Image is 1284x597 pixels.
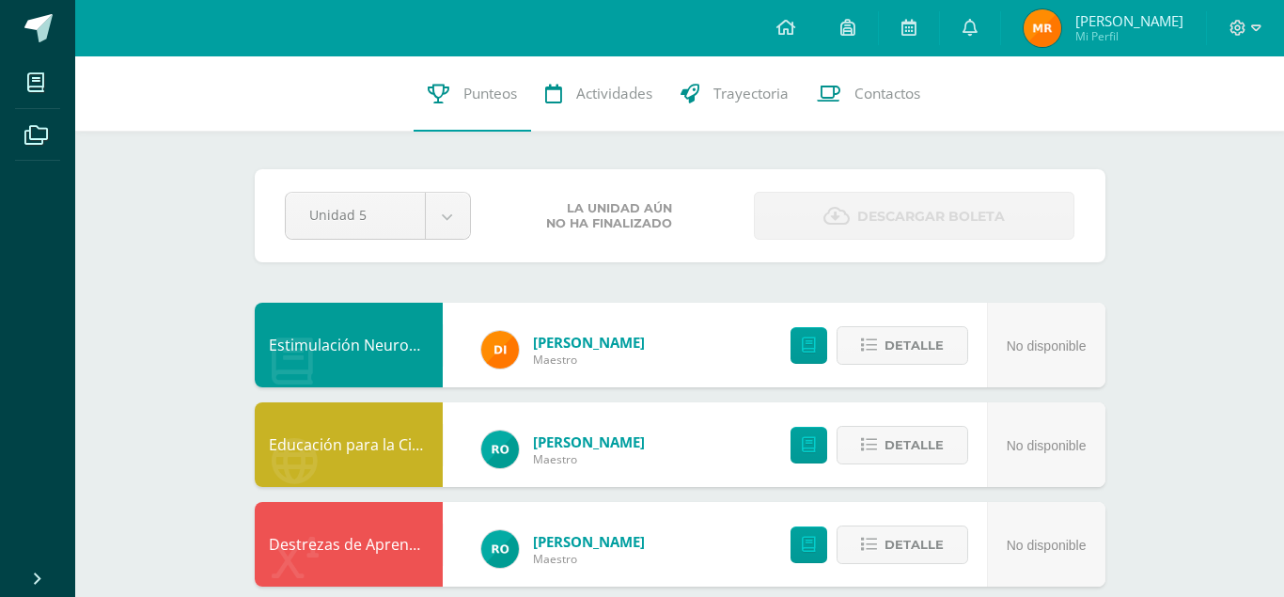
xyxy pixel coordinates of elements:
button: Detalle [837,326,968,365]
span: Unidad 5 [309,193,401,237]
span: La unidad aún no ha finalizado [546,201,672,231]
span: Detalle [885,328,944,363]
a: Actividades [531,56,666,132]
span: [PERSON_NAME] [533,432,645,451]
span: Contactos [854,84,920,103]
span: [PERSON_NAME] [1075,11,1183,30]
span: Maestro [533,352,645,368]
span: [PERSON_NAME] [533,333,645,352]
img: e250c93a6fbbca784c1aa0ddd48c3c59.png [1024,9,1061,47]
span: Maestro [533,551,645,567]
a: Punteos [414,56,531,132]
img: 9bc49c8aa64e3cfcfa9c5b0316c8db69.png [481,331,519,369]
div: Destrezas de Aprendizaje Matemática [255,502,443,587]
button: Detalle [837,526,968,564]
a: Trayectoria [666,56,803,132]
span: Punteos [463,84,517,103]
a: Contactos [803,56,934,132]
img: 4d6b5bf59db2c1896fe946f162be2088.png [481,530,519,568]
span: No disponible [1007,338,1087,353]
span: Detalle [885,527,944,562]
span: Actividades [576,84,652,103]
span: No disponible [1007,538,1087,553]
span: Descargar boleta [857,194,1005,240]
div: Educación para la Ciencia y la Ciudadanía [255,402,443,487]
span: Trayectoria [713,84,789,103]
div: Estimulación Neuromotora [255,303,443,387]
span: Mi Perfil [1075,28,1183,44]
span: Detalle [885,428,944,463]
span: No disponible [1007,438,1087,453]
span: Maestro [533,451,645,467]
img: 4d6b5bf59db2c1896fe946f162be2088.png [481,431,519,468]
button: Detalle [837,426,968,464]
a: Unidad 5 [286,193,470,239]
span: [PERSON_NAME] [533,532,645,551]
